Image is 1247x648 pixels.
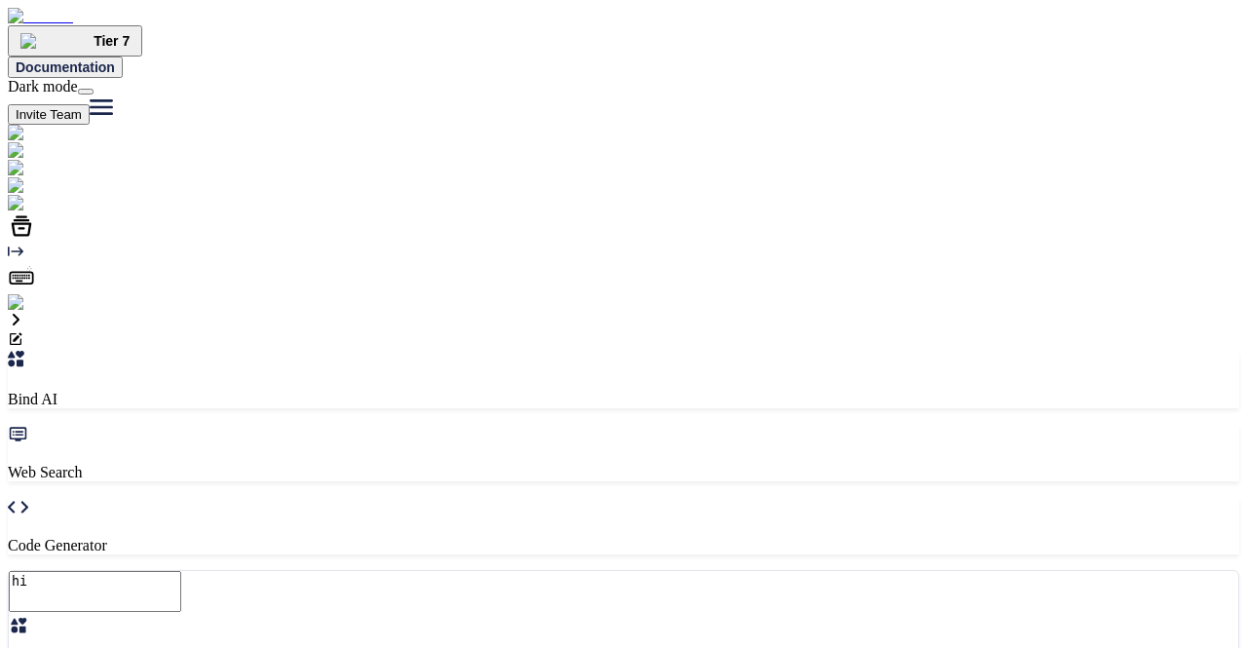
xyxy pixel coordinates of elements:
[9,571,181,612] textarea: hi
[8,160,50,177] img: chat
[8,142,78,160] img: ai-studio
[8,25,142,57] button: premiumTier 7
[8,195,136,212] img: darkCloudIdeIcon
[20,33,94,49] img: premium
[8,294,71,312] img: settings
[8,537,1239,554] p: Code Generator
[94,33,130,49] span: Tier 7
[8,464,1239,481] p: Web Search
[8,78,78,95] span: Dark mode
[8,8,73,25] img: Bind AI
[8,57,123,78] button: Documentation
[16,59,115,75] span: Documentation
[8,177,97,195] img: githubLight
[8,125,50,142] img: chat
[8,391,1239,408] p: Bind AI
[8,104,90,125] button: Invite Team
